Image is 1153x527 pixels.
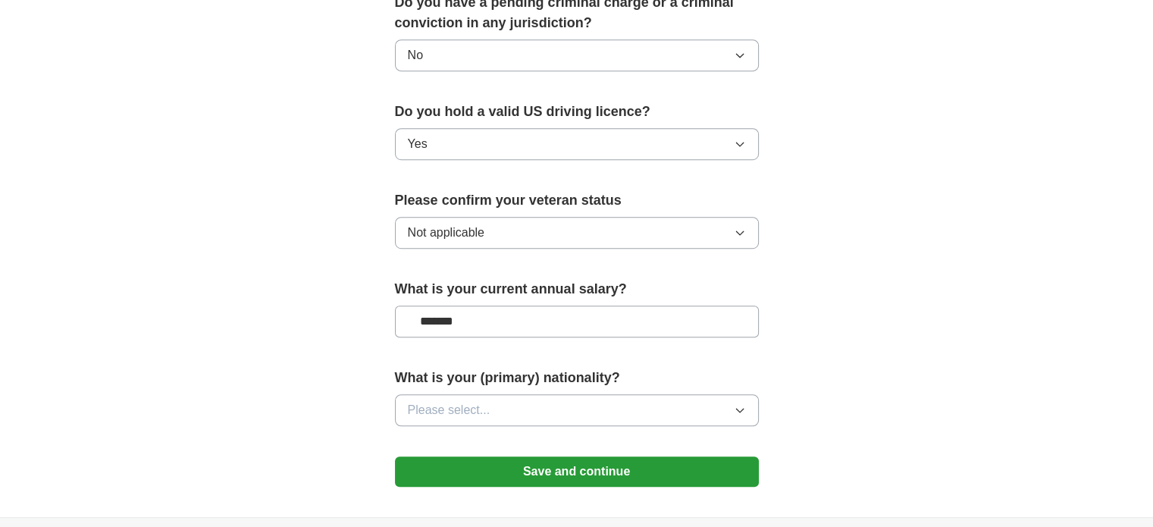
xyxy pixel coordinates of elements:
span: No [408,46,423,64]
button: Please select... [395,394,759,426]
label: Do you hold a valid US driving licence? [395,102,759,122]
label: What is your (primary) nationality? [395,368,759,388]
label: What is your current annual salary? [395,279,759,300]
span: Please select... [408,401,490,419]
button: Yes [395,128,759,160]
label: Please confirm your veteran status [395,190,759,211]
span: Not applicable [408,224,484,242]
button: No [395,39,759,71]
button: Save and continue [395,456,759,487]
span: Yes [408,135,428,153]
button: Not applicable [395,217,759,249]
